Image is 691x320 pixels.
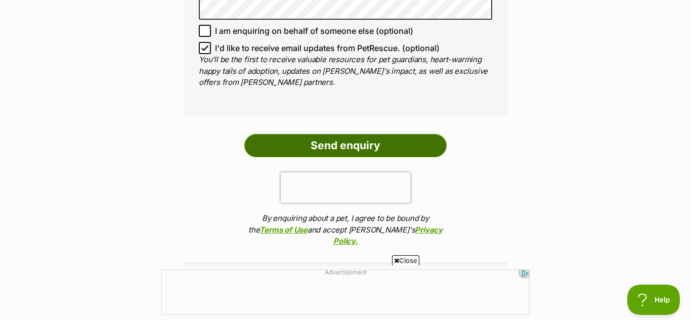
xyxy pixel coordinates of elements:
[199,54,492,88] p: You'll be the first to receive valuable resources for pet guardians, heart-warming happy tails of...
[244,134,447,157] input: Send enquiry
[161,269,530,315] iframe: Advertisement
[627,285,681,315] iframe: Help Scout Beacon - Open
[244,213,447,247] p: By enquiring about a pet, I agree to be bound by the and accept [PERSON_NAME]'s
[281,172,410,203] iframe: reCAPTCHA
[392,255,419,265] span: Close
[333,225,443,246] a: Privacy Policy.
[215,42,440,54] span: I'd like to receive email updates from PetRescue. (optional)
[215,25,413,37] span: I am enquiring on behalf of someone else (optional)
[260,225,307,235] a: Terms of Use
